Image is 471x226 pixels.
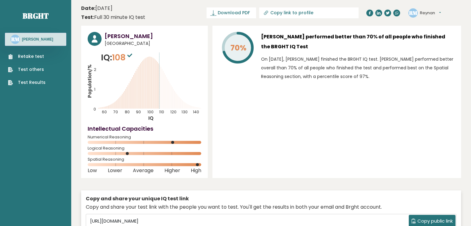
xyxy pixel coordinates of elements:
[88,169,97,172] span: Low
[94,67,96,72] tspan: 2
[8,53,46,60] a: Retake test
[417,218,453,225] span: Copy public link
[159,109,164,115] tspan: 110
[81,5,95,12] b: Date:
[81,14,145,21] div: Full 30 minute IQ test
[409,9,417,16] text: RM
[112,52,134,63] span: 108
[136,109,141,115] tspan: 90
[102,109,107,115] tspan: 60
[86,195,456,202] div: Copy and share your unique IQ test link
[11,36,20,43] text: RM
[8,66,46,73] a: Test others
[193,109,199,115] tspan: 140
[88,124,201,133] h4: Intellectual Capacities
[261,55,455,81] p: On [DATE], [PERSON_NAME] finished the BRGHT IQ test. [PERSON_NAME] performed better overall than ...
[88,147,201,150] span: Logical Reasoning
[101,51,134,64] p: IQ:
[105,40,201,47] span: [GEOGRAPHIC_DATA]
[191,169,201,172] span: High
[105,32,201,40] h3: [PERSON_NAME]
[81,5,112,12] time: [DATE]
[181,109,188,115] tspan: 130
[133,169,154,172] span: Average
[108,169,122,172] span: Lower
[94,87,95,92] tspan: 1
[207,7,256,18] a: Download PDF
[170,109,177,115] tspan: 120
[261,32,455,52] h3: [PERSON_NAME] performed better than 70% of all people who finished the BRGHT IQ Test
[218,10,250,16] span: Download PDF
[86,64,93,98] tspan: Population/%
[88,158,201,161] span: Spatial Reasoning
[164,169,180,172] span: Higher
[88,136,201,138] span: Numerical Reasoning
[81,14,94,21] b: Test:
[94,106,96,112] tspan: 0
[86,203,456,211] div: Copy and share your test link with the people you want to test. You'll get the results in both yo...
[125,109,130,115] tspan: 80
[22,37,53,42] h3: [PERSON_NAME]
[148,115,154,121] tspan: IQ
[113,109,118,115] tspan: 70
[420,10,441,16] button: Reynan
[230,42,246,53] tspan: 70%
[147,109,154,115] tspan: 100
[8,79,46,86] a: Test Results
[23,11,49,21] a: Brght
